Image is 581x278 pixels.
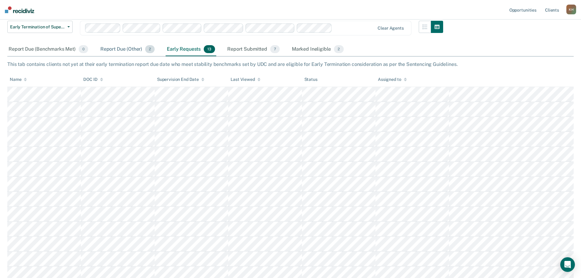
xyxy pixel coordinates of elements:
[270,45,280,53] span: 7
[560,257,575,272] div: Open Intercom Messenger
[99,43,156,56] div: Report Due (Other)2
[7,21,73,33] button: Early Termination of Supervision
[291,43,345,56] div: Marked Ineligible2
[10,77,27,82] div: Name
[566,5,576,14] div: K H
[566,5,576,14] button: KH
[7,61,574,67] div: This tab contains clients not yet at their early termination report due date who meet stability b...
[83,77,103,82] div: DOC ID
[378,26,403,31] div: Clear agents
[10,24,65,30] span: Early Termination of Supervision
[204,45,215,53] span: 13
[226,43,281,56] div: Report Submitted7
[166,43,216,56] div: Early Requests13
[378,77,407,82] div: Assigned to
[231,77,260,82] div: Last Viewed
[5,6,34,13] img: Recidiviz
[157,77,204,82] div: Supervision End Date
[334,45,343,53] span: 2
[304,77,317,82] div: Status
[79,45,88,53] span: 0
[7,43,89,56] div: Report Due (Benchmarks Met)0
[145,45,155,53] span: 2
